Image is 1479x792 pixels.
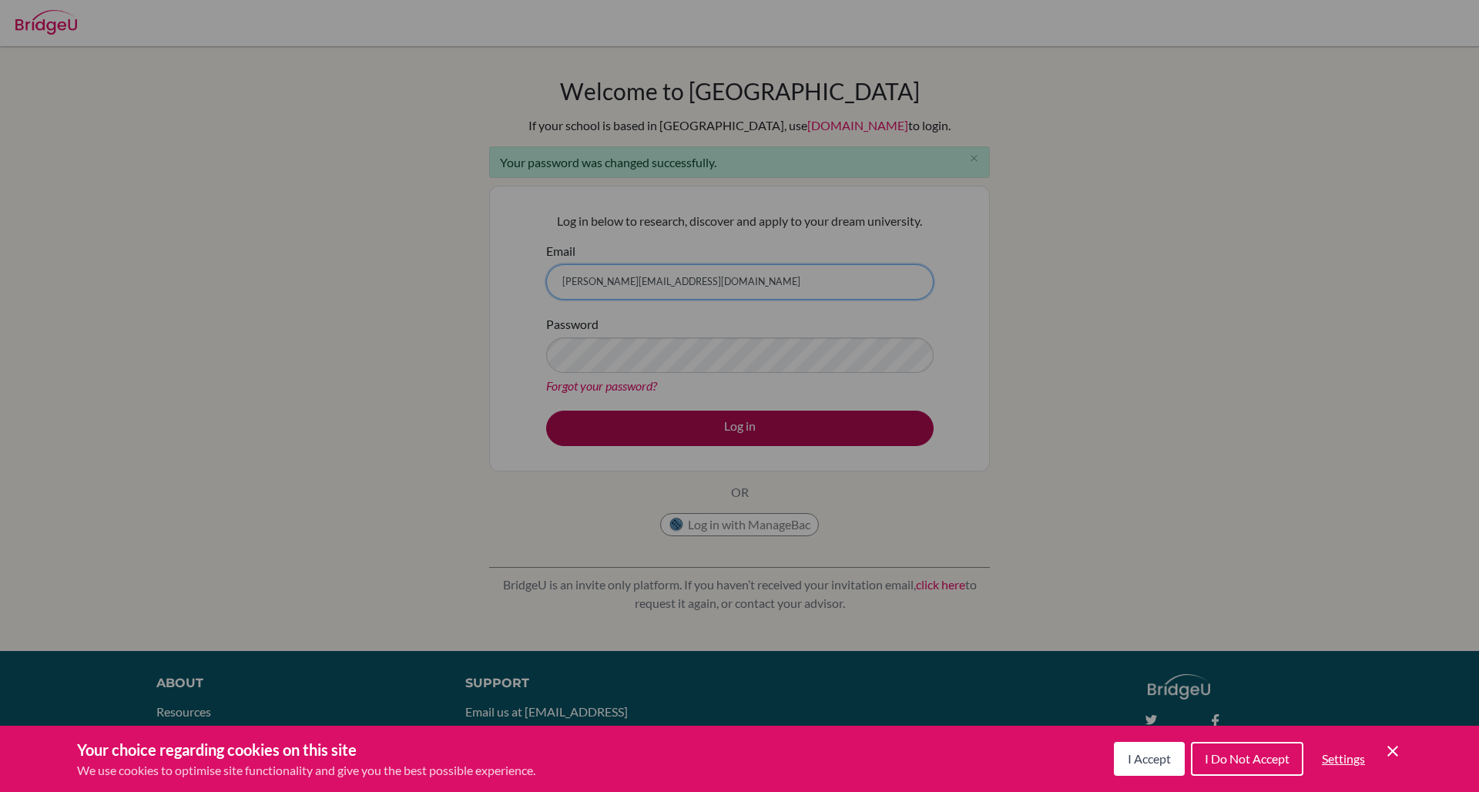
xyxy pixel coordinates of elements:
[77,761,535,780] p: We use cookies to optimise site functionality and give you the best possible experience.
[1191,742,1303,776] button: I Do Not Accept
[1205,751,1290,766] span: I Do Not Accept
[1322,751,1365,766] span: Settings
[1310,743,1377,774] button: Settings
[1383,742,1402,760] button: Save and close
[1114,742,1185,776] button: I Accept
[1128,751,1171,766] span: I Accept
[77,738,535,761] h3: Your choice regarding cookies on this site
